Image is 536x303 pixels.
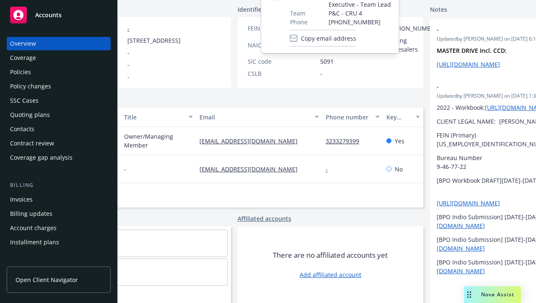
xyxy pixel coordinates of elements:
[464,286,474,303] div: Drag to move
[7,207,111,220] a: Billing updates
[7,80,111,93] a: Policy changes
[7,236,111,249] a: Installment plans
[7,122,111,136] a: Contacts
[322,107,383,127] button: Phone number
[7,65,111,79] a: Policies
[329,18,392,26] span: [PHONE_NUMBER]
[248,24,317,33] div: FEIN
[238,5,267,14] span: Identifiers
[395,137,404,145] span: Yes
[290,18,308,26] span: Phone
[7,3,111,27] a: Accounts
[127,24,129,32] a: -
[7,137,111,150] a: Contract review
[124,165,126,174] span: -
[10,37,36,50] div: Overview
[199,137,304,145] a: [EMAIL_ADDRESS][DOMAIN_NAME]
[54,244,222,251] span: Craft And Flow
[127,36,181,45] span: [STREET_ADDRESS]
[437,60,500,68] a: [URL][DOMAIN_NAME]
[10,80,51,93] div: Policy changes
[290,30,356,47] button: Copy email address
[10,94,39,107] div: SSC Cases
[10,207,52,220] div: Billing updates
[7,94,111,107] a: SSC Cases
[437,47,507,54] strong: MASTER DRIVE Incl. CCD:
[329,9,392,18] span: P&C - CRU 4
[248,69,317,78] div: CSLB
[10,151,73,164] div: Coverage gap analysis
[301,34,356,43] span: Copy email address
[199,165,304,173] a: [EMAIL_ADDRESS][DOMAIN_NAME]
[10,108,50,122] div: Quoting plans
[290,9,306,18] span: Team
[7,193,111,206] a: Invoices
[124,113,184,122] div: Title
[10,51,36,65] div: Coverage
[248,41,317,49] div: NAICS
[7,151,111,164] a: Coverage gap analysis
[320,57,334,66] span: 5091
[127,48,129,57] span: -
[383,107,423,127] button: Key contact
[199,113,310,122] div: Email
[326,137,366,145] a: 3233279399
[10,137,54,150] div: Contract review
[10,193,33,206] div: Invoices
[395,165,403,174] span: No
[464,286,521,303] button: Nova Assist
[127,73,129,81] span: -
[326,165,334,173] a: -
[35,12,62,18] span: Accounts
[7,108,111,122] a: Quoting plans
[300,270,361,279] a: Add affiliated account
[273,250,388,260] span: There are no affiliated accounts yet
[7,221,111,235] a: Account charges
[124,132,193,150] span: Owner/Managing Member
[238,214,291,223] a: Affiliated accounts
[481,291,514,298] span: Nova Assist
[10,236,59,249] div: Installment plans
[127,60,129,69] span: -
[121,107,197,127] button: Title
[430,5,447,15] span: Notes
[10,65,31,79] div: Policies
[320,69,322,78] span: -
[386,113,411,122] div: Key contact
[248,57,317,66] div: SIC code
[7,37,111,50] a: Overview
[326,113,370,122] div: Phone number
[54,273,222,280] span: Craft And Flow
[437,199,500,207] a: [URL][DOMAIN_NAME]
[10,122,34,136] div: Contacts
[196,107,322,127] button: Email
[7,51,111,65] a: Coverage
[16,275,78,284] span: Open Client Navigator
[10,221,57,235] div: Account charges
[7,181,111,189] div: Billing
